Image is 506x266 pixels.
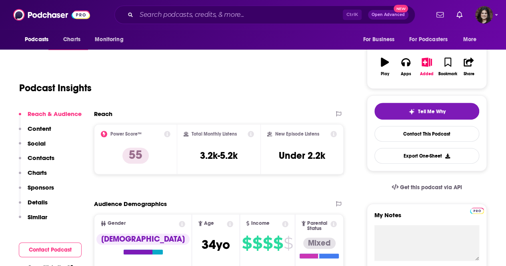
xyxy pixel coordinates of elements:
span: $ [284,237,293,250]
span: More [463,34,477,45]
button: Export One-Sheet [374,148,479,164]
button: open menu [89,32,134,47]
button: Contacts [19,154,54,169]
div: Share [463,72,474,76]
span: Monitoring [95,34,123,45]
p: Content [28,125,51,132]
button: Play [374,52,395,81]
a: Get this podcast via API [385,178,468,197]
h2: Reach [94,110,112,118]
a: Charts [58,32,85,47]
div: [DEMOGRAPHIC_DATA] [96,234,190,245]
button: open menu [458,32,487,47]
p: 55 [122,148,149,164]
button: Contact Podcast [19,242,82,257]
h2: New Episode Listens [275,131,319,137]
h2: Audience Demographics [94,200,167,208]
h3: Under 2.2k [279,150,325,162]
div: Search podcasts, credits, & more... [114,6,415,24]
span: Tell Me Why [418,108,446,115]
button: open menu [404,32,459,47]
a: Show notifications dropdown [453,8,466,22]
button: Apps [395,52,416,81]
div: Added [420,72,434,76]
label: My Notes [374,211,479,225]
button: Share [458,52,479,81]
img: User Profile [475,6,493,24]
button: Added [416,52,437,81]
span: Charts [63,34,80,45]
button: open menu [357,32,404,47]
p: Contacts [28,154,54,162]
img: Podchaser Pro [470,208,484,214]
span: Open Advanced [372,13,405,17]
span: Income [251,221,269,226]
div: Bookmark [438,72,457,76]
div: Mixed [303,238,336,249]
a: Show notifications dropdown [433,8,447,22]
p: Details [28,198,48,206]
span: Ctrl K [343,10,362,20]
span: Gender [108,221,126,226]
div: Apps [401,72,411,76]
h3: 3.2k-5.2k [200,150,238,162]
h2: Total Monthly Listens [192,131,237,137]
img: Podchaser - Follow, Share and Rate Podcasts [13,7,90,22]
p: Reach & Audience [28,110,82,118]
h2: Power Score™ [110,131,142,137]
button: Content [19,125,51,140]
span: Age [204,221,214,226]
button: open menu [19,32,59,47]
span: 34 yo [202,237,230,252]
span: For Business [363,34,394,45]
input: Search podcasts, credits, & more... [136,8,343,21]
span: Logged in as amandavpr [475,6,493,24]
a: Contact This Podcast [374,126,479,142]
span: For Podcasters [409,34,448,45]
span: Get this podcast via API [400,184,462,191]
span: New [394,5,408,12]
p: Similar [28,213,47,221]
button: Social [19,140,46,154]
a: Pro website [470,206,484,214]
span: Parental Status [307,221,329,231]
button: Reach & Audience [19,110,82,125]
span: $ [263,237,272,250]
button: Charts [19,169,47,184]
p: Social [28,140,46,147]
button: Open AdvancedNew [368,10,408,20]
span: $ [242,237,252,250]
button: Similar [19,213,47,228]
span: Podcasts [25,34,48,45]
span: $ [273,237,283,250]
button: Bookmark [437,52,458,81]
div: Play [381,72,389,76]
button: Show profile menu [475,6,493,24]
h1: Podcast Insights [19,82,92,94]
button: Sponsors [19,184,54,198]
button: Details [19,198,48,213]
p: Charts [28,169,47,176]
span: $ [252,237,262,250]
p: Sponsors [28,184,54,191]
button: tell me why sparkleTell Me Why [374,103,479,120]
img: tell me why sparkle [408,108,415,115]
